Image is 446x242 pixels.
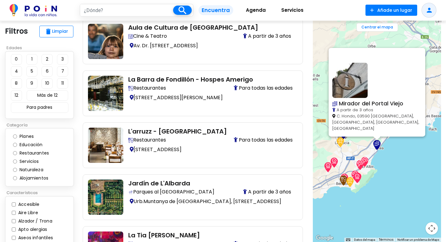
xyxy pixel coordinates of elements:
[234,84,293,92] span: Para todas las edades
[18,150,55,156] label: Restaurantes
[26,78,37,89] button: 9
[346,238,350,242] button: Combinaciones de teclas
[243,32,293,40] span: A partir de 3 años
[352,173,362,183] div: Aqualandia
[88,76,123,111] img: la-barra-de-fondillon-hospes-amerigo
[88,180,298,215] a: al-aire-libre-con-ninos-en-alicante-parques-jardin-de-lalbarda Jardín de L'Albarda Encuentra en P...
[128,84,166,92] span: Restaurantes
[339,174,349,184] div: Terra Natura Benidorm
[39,26,73,37] button: deleteLimpiar
[238,3,273,18] a: Agenda
[128,41,293,50] p: Av. Dr. [STREET_ADDRESS]
[88,24,123,59] img: planes-con-ninos-centro-cultural-aula-de-cultura-de-alicante
[397,238,439,241] a: Notificar un problema de Maps
[332,63,425,132] a: mirador-del-portal-viejo Explora atracciones turísticas perfectas para visitar con niños: accesib...
[5,26,28,37] p: Filtros
[128,190,133,195] img: Encuentra en POiN los mejores lugares al aire libre para ir con niños valorados por familias real...
[18,158,45,165] label: Servicios
[128,180,293,187] h2: Jardín de L'Albarda
[17,235,53,241] label: Aseos infantiles
[42,54,53,65] button: 2
[42,78,53,89] button: 10
[128,231,293,239] h2: La Tia [PERSON_NAME]
[379,237,394,242] a: Términos
[234,136,293,144] span: Para todas las edades
[426,222,438,235] button: Controles de visualización del mapa
[88,180,123,215] img: al-aire-libre-con-ninos-en-alicante-parques-jardin-de-lalbarda
[199,5,233,15] span: Encuentra
[128,24,293,31] h2: Aula de Cultura de [GEOGRAPHIC_DATA]
[11,54,22,65] button: 0
[339,100,403,107] span: Mirador del Portal Viejo
[410,48,425,63] button: Cerrar
[128,138,133,143] img: Descubre restaurantes family-friendly con zonas infantiles, tronas, menús para niños y espacios a...
[128,145,293,154] p: [STREET_ADDRESS]
[355,160,365,170] div: Magic Robin Hood Resort
[360,157,369,167] div: Albir Garden Resort
[88,24,298,59] a: planes-con-ninos-centro-cultural-aula-de-cultura-de-alicante Aula de Cultura de [GEOGRAPHIC_DATA]...
[177,5,188,16] i: search
[329,158,339,168] div: Aqua Natura Benidorm
[128,188,214,196] span: Parques al [GEOGRAPHIC_DATA]
[26,54,37,65] button: 1
[27,90,68,101] button: Más de 12
[88,128,298,163] a: larruzz-alicante L'arruzz - [GEOGRAPHIC_DATA] Descubre restaurantes family-friendly con zonas inf...
[128,76,293,83] h2: La Barra de Fondillón - Hospes Amerigo
[128,93,293,102] p: [STREET_ADDRESS][PERSON_NAME]
[18,175,55,181] label: Alojamientos
[17,218,52,224] label: Alzador / Trona
[5,45,78,51] p: Edades
[278,5,306,15] span: Servicios
[356,23,398,32] button: Centrar el mapa
[57,66,68,77] button: 7
[26,66,37,77] button: 5
[332,107,425,113] p: A partir de 3 años
[17,201,40,208] label: Accesible
[314,234,335,242] a: Abre esta zona en Google Maps (se abre en una nueva ventana)
[128,197,293,206] p: Urb.Muntanya de [GEOGRAPHIC_DATA], [STREET_ADDRESS]
[11,66,22,77] button: 4
[11,78,22,89] button: 8
[11,102,68,113] button: Para padres
[57,78,68,89] button: 11
[18,142,49,148] label: Educación
[372,140,382,150] div: Mirador del Portal Viejo
[314,234,335,242] img: Google
[354,238,375,242] button: Datos del mapa
[5,190,78,196] p: Características
[17,210,38,216] label: Aire Libre
[88,128,123,163] img: larruzz-alicante
[88,76,298,111] a: la-barra-de-fondillon-hospes-amerigo La Barra de Fondillón - Hospes Amerigo Descubre restaurantes...
[5,122,78,128] p: Categoría
[335,137,345,147] div: TirolinasGo Alicante Forestal Park
[10,4,57,16] img: POiN
[17,226,47,233] label: Apto alergias
[350,171,360,180] div: Hotel Deloix Aqua Center
[128,32,167,40] span: Cine & Teatro
[42,66,53,77] button: 6
[345,177,355,187] div: Tao Bike
[128,86,133,91] img: Descubre restaurantes family-friendly con zonas infantiles, tronas, menús para niños y espacios a...
[128,34,133,39] img: Descubre salas de cine y teatro family-friendly: programación infantil, accesibilidad y comodidad...
[273,3,311,18] a: Servicios
[323,162,333,172] div: Terra Mítica
[45,28,52,35] span: delete
[57,54,68,65] button: 3
[243,188,293,196] span: A partir de 3 años
[18,167,50,173] label: Naturaleza
[80,4,173,16] input: ¿Dónde?
[11,90,22,101] button: 12
[332,63,368,98] img: mirador-del-portal-viejo
[128,128,293,135] h2: L'arruzz - [GEOGRAPHIC_DATA]
[243,5,269,15] span: Agenda
[194,3,238,18] a: Encuentra
[332,113,425,132] p: C. Hondo, 03590 [GEOGRAPHIC_DATA], [GEOGRAPHIC_DATA], [GEOGRAPHIC_DATA], [GEOGRAPHIC_DATA]
[18,133,40,140] label: Planes
[128,136,166,144] span: Restaurantes
[332,101,337,106] img: Explora atracciones turísticas perfectas para visitar con niños: accesibles, entretenidas y segur...
[365,5,417,16] button: Añade un lugar
[339,176,348,185] div: La Tia Juana Benidorm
